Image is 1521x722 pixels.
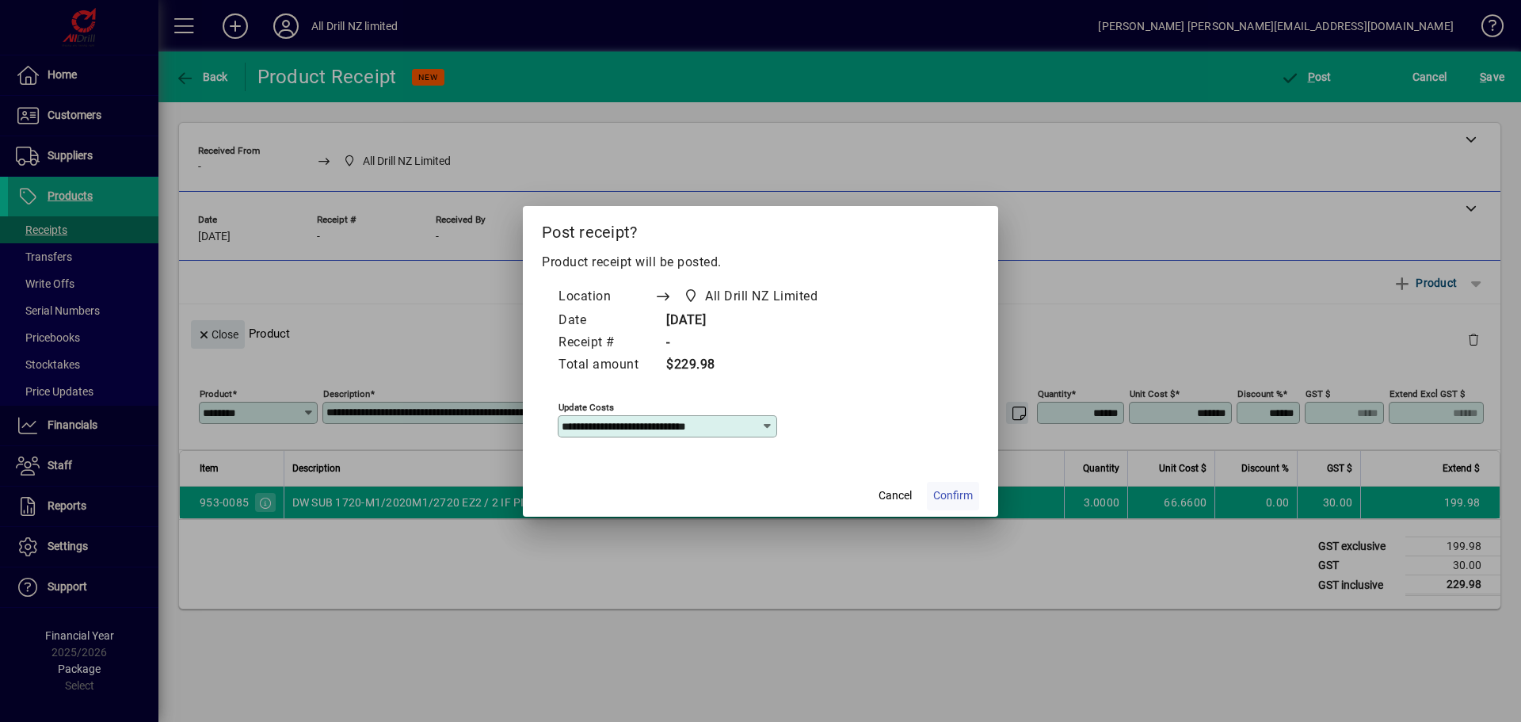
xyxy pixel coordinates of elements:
td: Receipt # [558,332,654,354]
td: Total amount [558,354,654,376]
td: $229.98 [654,354,848,376]
span: All Drill NZ Limited [705,287,818,306]
button: Confirm [927,482,979,510]
span: All Drill NZ Limited [679,285,824,308]
mat-label: Update costs [558,401,614,412]
span: Confirm [933,487,973,504]
h2: Post receipt? [523,206,998,252]
button: Cancel [870,482,921,510]
p: Product receipt will be posted. [542,253,979,272]
td: Date [558,310,654,332]
td: Location [558,285,654,310]
td: - [654,332,848,354]
span: Cancel [879,487,912,504]
td: [DATE] [654,310,848,332]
